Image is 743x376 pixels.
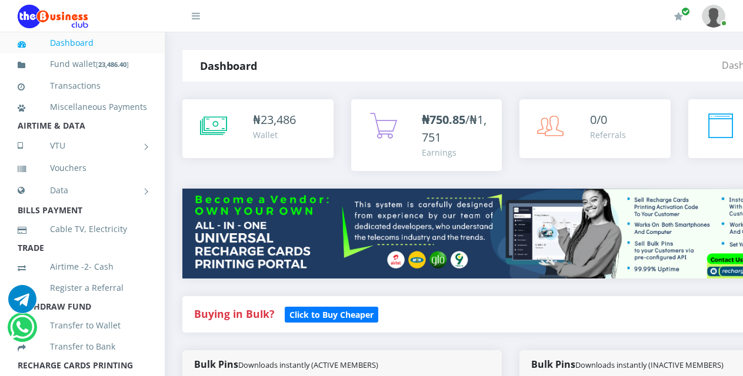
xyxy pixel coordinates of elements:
[519,99,671,158] a: 0/0 Referrals
[194,358,378,371] strong: Bulk Pins
[253,129,296,141] div: Wallet
[351,99,502,171] a: ₦750.85/₦1,751 Earnings
[253,111,296,129] div: ₦
[10,322,34,341] a: Chat for support
[590,112,607,127] span: 0/0
[8,294,36,313] a: Chat for support
[18,253,147,280] a: Airtime -2- Cash
[18,131,147,160] a: VTU
[261,112,296,127] span: 23,486
[18,274,147,301] a: Register a Referral
[238,360,378,370] small: Downloads instantly (ACTIVE MEMBERS)
[285,307,378,321] a: Click to Buy Cheaper
[18,312,147,339] a: Transfer to Wallet
[18,72,147,99] a: Transactions
[702,5,725,28] img: User
[674,12,683,21] i: Renew/Upgrade Subscription
[18,216,147,243] a: Cable TV, Electricity
[18,155,147,182] a: Vouchers
[18,5,88,28] img: Logo
[96,60,129,69] small: [ ]
[575,360,724,370] small: Downloads instantly (INACTIVE MEMBERS)
[422,112,487,145] span: /₦1,751
[182,99,334,158] a: ₦23,486 Wallet
[18,176,147,205] a: Data
[98,60,126,69] b: 23,486.40
[194,307,274,321] strong: Buying in Bulk?
[531,358,724,371] strong: Bulk Pins
[18,51,147,78] a: Fund wallet[23,486.40]
[18,333,147,360] a: Transfer to Bank
[422,112,465,127] b: ₦750.85
[18,29,147,56] a: Dashboard
[200,59,257,73] strong: Dashboard
[18,93,147,120] a: Miscellaneous Payments
[422,146,491,159] div: Earnings
[590,129,626,141] div: Referrals
[681,7,690,16] span: Renew/Upgrade Subscription
[289,309,374,320] b: Click to Buy Cheaper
